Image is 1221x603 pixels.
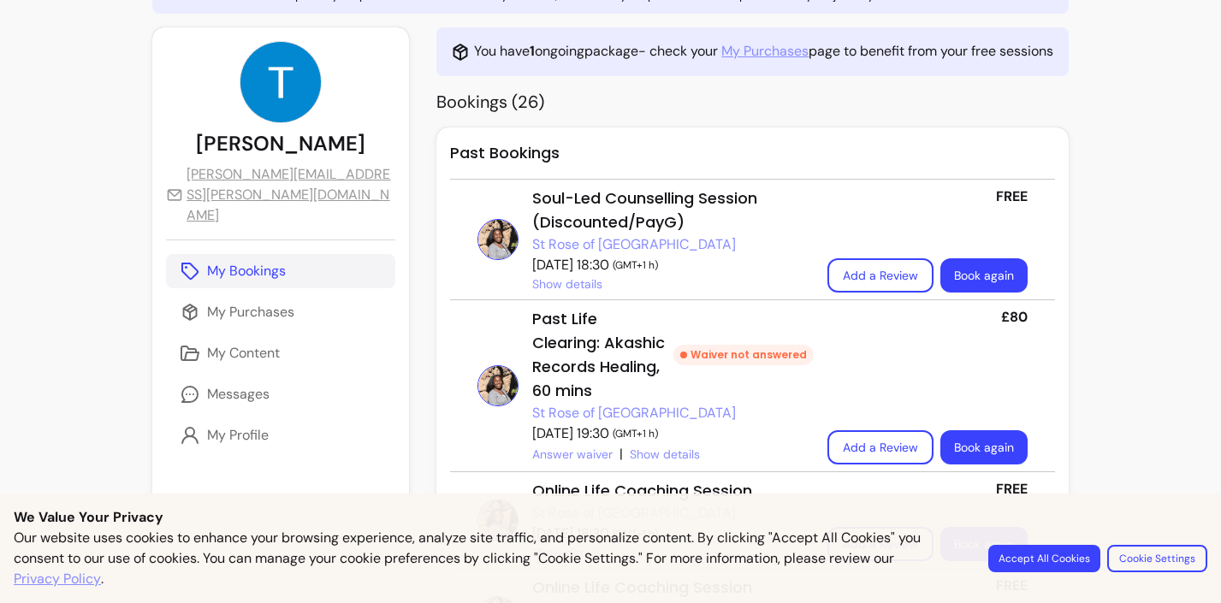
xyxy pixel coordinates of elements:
div: Waiver not answered [673,345,814,365]
p: Our website uses cookies to enhance your browsing experience, analyze site traffic, and personali... [14,528,968,589]
button: Add a Review [827,430,934,464]
button: Add a Review [827,258,934,293]
button: Accept All Cookies [988,545,1100,572]
img: Picture of St Rose of London [477,365,519,406]
div: Soul-Led Counselling Session (Discounted/PayG) [532,186,813,234]
a: My Purchases [166,295,395,329]
a: Book again [940,430,1028,464]
a: My Bookings [166,254,395,288]
p: FREE [996,186,1028,207]
div: You have ongoing package - check your page to benefit from your free sessions [436,27,1068,76]
span: Show details [532,275,602,293]
div: Online Life Coaching Session [532,479,813,503]
span: Click to open Provider profile [532,234,736,255]
span: | [619,444,623,464]
p: My Purchases [207,302,294,322]
a: Answer waiver [532,446,613,463]
a: St Rose of [GEOGRAPHIC_DATA] [532,403,736,423]
b: 1 [530,42,535,60]
div: Past Life Clearing: Akashic Records Healing, 60 mins [532,307,813,403]
p: Messages [207,384,270,405]
a: My Profile [166,418,395,452]
p: My Bookings [207,261,286,281]
a: Privacy Policy [14,569,101,589]
p: My Content [207,343,280,364]
span: Show details [630,446,700,463]
p: [DATE] 18:30 [532,255,813,275]
p: My Profile [207,425,269,446]
img: avatar [240,42,321,122]
a: My Content [166,336,395,370]
p: £80 [1001,307,1028,328]
img: Picture of St Rose of London [477,219,519,260]
a: My Purchases [721,41,809,62]
h2: Bookings ( 26 ) [436,90,1068,114]
a: Messages [166,377,395,411]
button: Cookie Settings [1107,545,1207,572]
p: We Value Your Privacy [14,507,1207,528]
a: Book again [940,258,1028,293]
span: Click to open Provider profile [532,403,736,423]
span: ( GMT+1 h ) [613,427,658,440]
p: [DATE] 19:30 [532,423,813,444]
p: FREE [996,479,1028,500]
span: ( GMT+1 h ) [613,258,658,272]
a: [PERSON_NAME][EMAIL_ADDRESS][PERSON_NAME][DOMAIN_NAME] [166,164,395,226]
h2: Past Bookings [450,141,1054,180]
p: [PERSON_NAME] [196,130,365,157]
a: St Rose of [GEOGRAPHIC_DATA] [532,234,736,255]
